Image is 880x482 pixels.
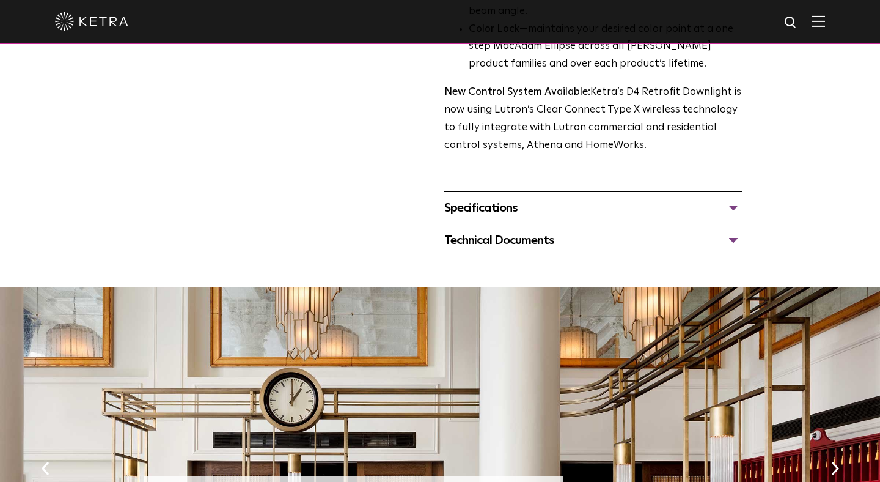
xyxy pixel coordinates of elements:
[444,231,742,250] div: Technical Documents
[444,87,590,97] strong: New Control System Available:
[39,461,51,476] button: Previous
[812,15,825,27] img: Hamburger%20Nav.svg
[55,12,128,31] img: ketra-logo-2019-white
[444,84,742,155] p: Ketra’s D4 Retrofit Downlight is now using Lutron’s Clear Connect Type X wireless technology to f...
[444,198,742,218] div: Specifications
[783,15,799,31] img: search icon
[469,21,742,74] li: —maintains your desired color point at a one step MacAdam Ellipse across all [PERSON_NAME] produc...
[829,461,841,476] button: Next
